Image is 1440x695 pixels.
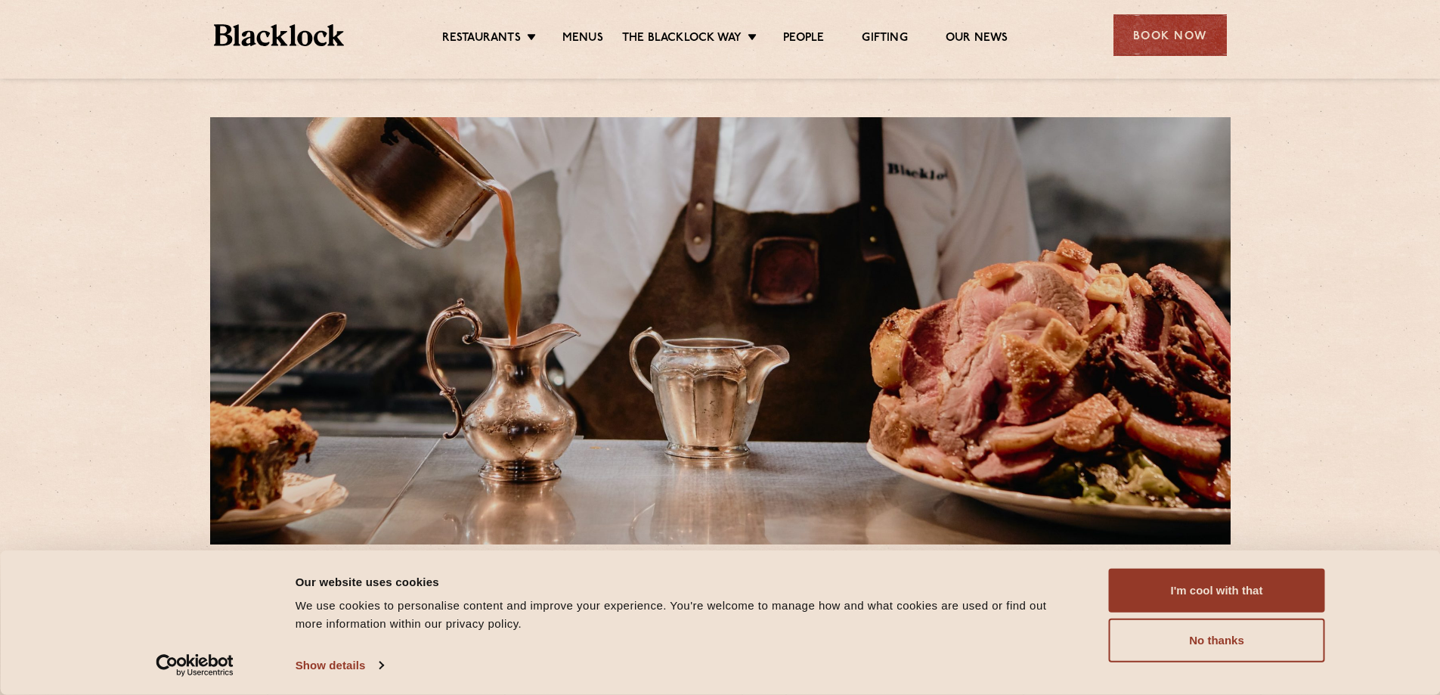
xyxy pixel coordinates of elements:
[622,31,742,48] a: The Blacklock Way
[783,31,824,48] a: People
[1109,569,1325,613] button: I'm cool with that
[442,31,521,48] a: Restaurants
[562,31,603,48] a: Menus
[1113,14,1227,56] div: Book Now
[296,572,1075,591] div: Our website uses cookies
[129,654,261,677] a: Usercentrics Cookiebot - opens in a new window
[296,597,1075,633] div: We use cookies to personalise content and improve your experience. You're welcome to manage how a...
[214,24,345,46] img: BL_Textured_Logo-footer-cropped.svg
[946,31,1008,48] a: Our News
[862,31,907,48] a: Gifting
[296,654,383,677] a: Show details
[1109,619,1325,662] button: No thanks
